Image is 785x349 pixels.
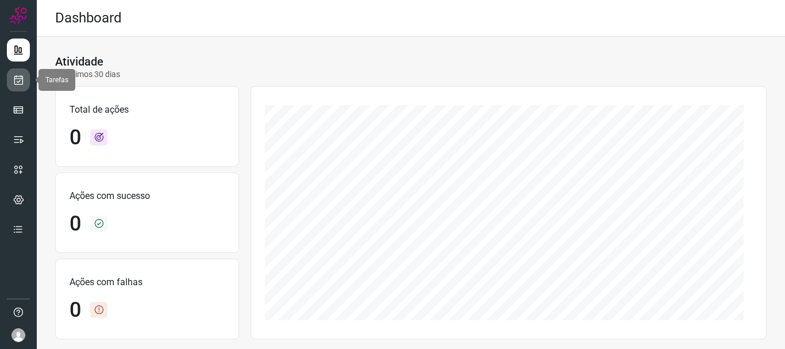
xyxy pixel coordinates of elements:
[70,189,225,203] p: Ações com sucesso
[70,212,81,236] h1: 0
[70,103,225,117] p: Total de ações
[70,125,81,150] h1: 0
[55,55,103,68] h3: Atividade
[55,10,122,26] h2: Dashboard
[55,68,120,80] p: Últimos 30 dias
[11,328,25,342] img: avatar-user-boy.jpg
[10,7,27,24] img: Logo
[45,76,68,84] span: Tarefas
[70,275,225,289] p: Ações com falhas
[70,298,81,323] h1: 0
